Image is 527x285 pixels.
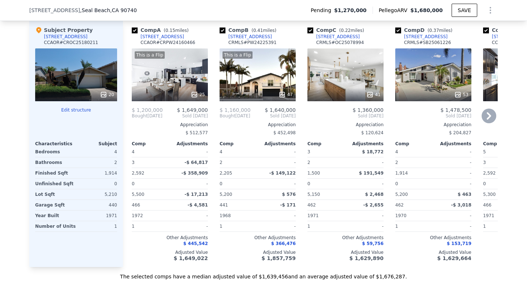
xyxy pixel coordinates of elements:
div: Comp B [220,26,279,34]
span: Pending [311,7,334,14]
div: Adjustments [258,141,296,147]
div: Adjustments [345,141,384,147]
div: CRMLS # OC25078994 [316,40,364,45]
span: -$ 2,655 [363,202,384,208]
div: - [435,157,471,168]
span: 2,592 [132,171,144,176]
div: 1 [132,221,168,231]
div: Finished Sqft [35,168,75,178]
span: $ 452,498 [273,130,296,135]
span: $ 576 [282,192,296,197]
div: 53 [454,91,468,98]
a: [STREET_ADDRESS] [132,34,184,40]
a: [STREET_ADDRESS] [220,34,272,40]
span: 2,205 [220,171,232,176]
span: -$ 17,213 [184,192,208,197]
span: 4 [395,149,398,154]
span: 466 [483,202,492,208]
span: -$ 149,122 [269,171,296,176]
span: 1,914 [395,171,408,176]
span: 5,500 [132,192,144,197]
div: 47 [279,91,293,98]
div: Comp C [307,26,367,34]
span: 5,200 [220,192,232,197]
div: 1 [307,221,344,231]
div: - [171,211,208,221]
span: $ 463 [457,192,471,197]
span: -$ 64,817 [184,160,208,165]
span: $ 2,468 [365,192,384,197]
div: Subject Property [35,26,93,34]
div: - [347,221,384,231]
div: Other Adjustments [132,235,208,241]
div: Other Adjustments [307,235,384,241]
div: Characteristics [35,141,76,147]
div: [STREET_ADDRESS] [316,34,360,40]
span: [STREET_ADDRESS] [29,7,80,14]
div: Year Built [35,211,75,221]
span: ( miles) [248,28,279,33]
div: 2 [307,157,344,168]
span: 0 [132,181,135,186]
div: - [347,179,384,189]
span: $ 445,542 [183,241,208,246]
div: - [435,179,471,189]
div: Lot Sqft [35,189,75,200]
span: -$ 3,018 [451,202,471,208]
span: $ 1,649,000 [177,107,208,113]
span: Sold [DATE] [162,113,208,119]
div: - [435,221,471,231]
div: 1 [395,221,432,231]
div: [STREET_ADDRESS] [404,34,448,40]
div: 4 [78,147,117,157]
div: [STREET_ADDRESS] [44,34,87,40]
div: - [435,147,471,157]
div: 3 [132,157,168,168]
span: 441 [220,202,228,208]
span: 0.15 [165,28,175,33]
div: 440 [78,200,117,210]
div: - [435,211,471,221]
div: 20 [100,91,114,98]
span: 2,592 [483,171,496,176]
span: 0 [483,181,486,186]
span: $ 366,476 [271,241,296,246]
div: 1971 [483,211,520,221]
div: 1,914 [78,168,117,178]
div: - [259,211,296,221]
span: 1,500 [307,171,320,176]
div: Subject [76,141,117,147]
span: $ 1,629,664 [437,255,471,261]
div: Adjusted Value [220,249,296,255]
span: 5,150 [307,192,320,197]
div: Comp D [395,26,455,34]
div: Appreciation [307,122,384,128]
div: 2 [395,157,432,168]
div: Bathrooms [35,157,75,168]
span: $ 1,200,000 [132,107,163,113]
div: 1 [220,221,256,231]
div: 1971 [78,211,117,221]
span: 4 [132,149,135,154]
div: Number of Units [35,221,76,231]
div: 1 [483,221,520,231]
div: Other Adjustments [395,235,471,241]
span: Bought [220,113,235,119]
span: ( miles) [336,28,367,33]
div: - [435,168,471,178]
div: Adjusted Value [307,249,384,255]
span: 462 [395,202,404,208]
span: 0.22 [341,28,351,33]
div: - [259,179,296,189]
span: -$ 358,909 [182,171,208,176]
div: Comp [132,141,170,147]
span: Sold [DATE] [250,113,296,119]
div: This is a Flip [135,51,165,59]
div: - [171,147,208,157]
span: Sold [DATE] [395,113,471,119]
div: - [347,211,384,221]
span: 462 [307,202,316,208]
a: [STREET_ADDRESS] [307,34,360,40]
div: Adjusted Value [132,249,208,255]
div: 5,210 [78,189,117,200]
